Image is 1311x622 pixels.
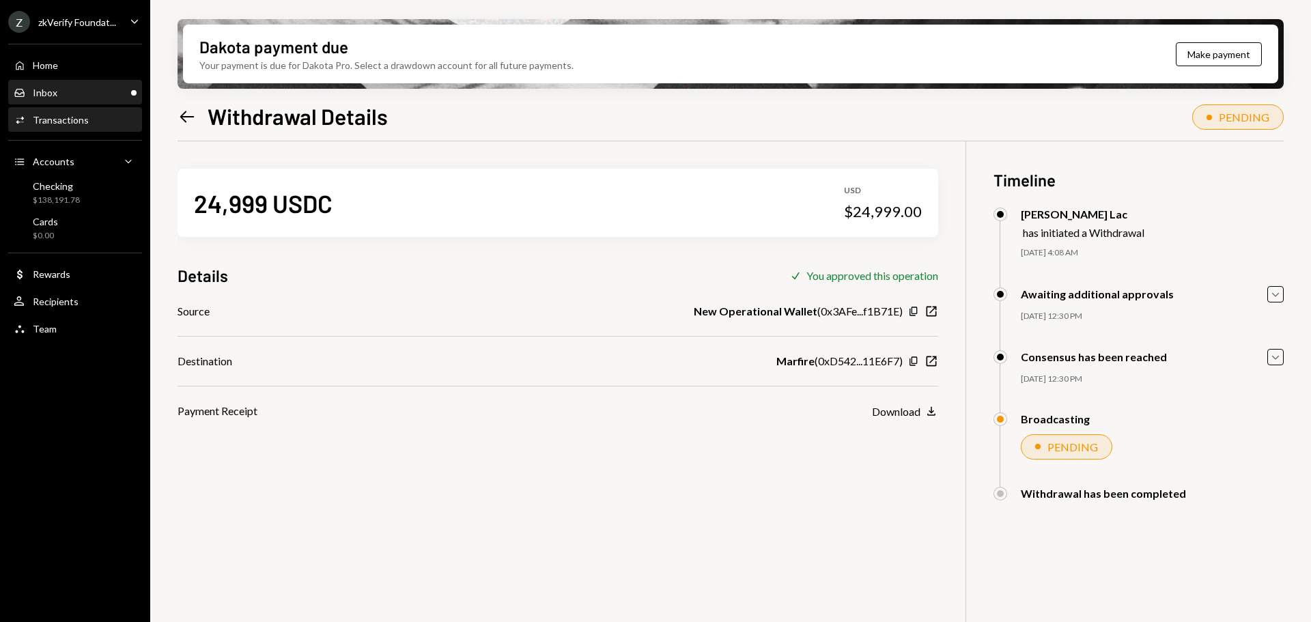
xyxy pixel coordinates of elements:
[33,323,57,335] div: Team
[199,36,348,58] div: Dakota payment due
[33,230,58,242] div: $0.00
[33,296,79,307] div: Recipients
[1023,226,1144,239] div: has initiated a Withdrawal
[844,185,922,197] div: USD
[33,114,89,126] div: Transactions
[1021,487,1186,500] div: Withdrawal has been completed
[806,269,938,282] div: You approved this operation
[1021,412,1090,425] div: Broadcasting
[1021,373,1284,385] div: [DATE] 12:30 PM
[1219,111,1269,124] div: PENDING
[1021,287,1174,300] div: Awaiting additional approvals
[33,87,57,98] div: Inbox
[844,202,922,221] div: $24,999.00
[993,169,1284,191] h3: Timeline
[1021,350,1167,363] div: Consensus has been reached
[776,353,903,369] div: ( 0xD542...11E6F7 )
[8,176,142,209] a: Checking$138,191.78
[178,353,232,369] div: Destination
[33,268,70,280] div: Rewards
[8,53,142,77] a: Home
[1021,208,1144,221] div: [PERSON_NAME] Lac
[1021,247,1284,259] div: [DATE] 4:08 AM
[8,80,142,104] a: Inbox
[872,404,938,419] button: Download
[8,107,142,132] a: Transactions
[194,188,333,218] div: 24,999 USDC
[33,180,80,192] div: Checking
[8,289,142,313] a: Recipients
[8,316,142,341] a: Team
[178,303,210,320] div: Source
[776,353,815,369] b: Marfire
[33,195,80,206] div: $138,191.78
[1176,42,1262,66] button: Make payment
[694,303,817,320] b: New Operational Wallet
[199,58,574,72] div: Your payment is due for Dakota Pro. Select a drawdown account for all future payments.
[33,216,58,227] div: Cards
[8,212,142,244] a: Cards$0.00
[8,11,30,33] div: Z
[38,16,116,28] div: zkVerify Foundat...
[8,149,142,173] a: Accounts
[1021,311,1284,322] div: [DATE] 12:30 PM
[8,261,142,286] a: Rewards
[178,264,228,287] h3: Details
[1047,440,1098,453] div: PENDING
[694,303,903,320] div: ( 0x3AFe...f1B71E )
[208,102,388,130] h1: Withdrawal Details
[178,403,257,419] div: Payment Receipt
[872,405,920,418] div: Download
[33,59,58,71] div: Home
[33,156,74,167] div: Accounts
